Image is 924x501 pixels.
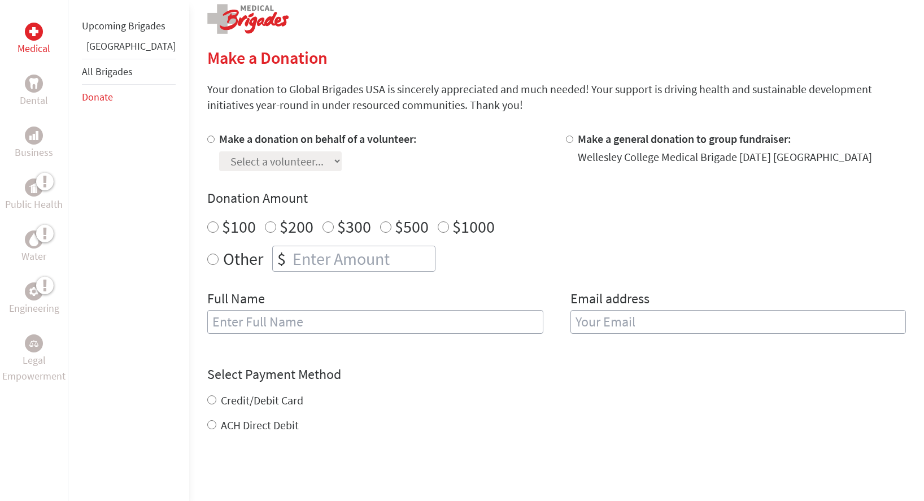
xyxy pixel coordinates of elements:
[337,216,371,237] label: $300
[273,246,290,271] div: $
[222,216,256,237] label: $100
[82,19,165,32] a: Upcoming Brigades
[9,282,59,316] a: EngineeringEngineering
[25,23,43,41] div: Medical
[2,352,66,384] p: Legal Empowerment
[29,27,38,36] img: Medical
[207,47,906,68] h2: Make a Donation
[25,75,43,93] div: Dental
[29,131,38,140] img: Business
[280,216,313,237] label: $200
[86,40,176,53] a: [GEOGRAPHIC_DATA]
[5,178,63,212] a: Public HealthPublic Health
[578,149,872,165] div: Wellesley College Medical Brigade [DATE] [GEOGRAPHIC_DATA]
[20,93,48,108] p: Dental
[82,14,176,38] li: Upcoming Brigades
[5,197,63,212] p: Public Health
[207,4,289,34] img: logo-medical.png
[219,132,417,146] label: Make a donation on behalf of a volunteer:
[207,365,906,384] h4: Select Payment Method
[25,334,43,352] div: Legal Empowerment
[452,216,495,237] label: $1000
[395,216,429,237] label: $500
[18,41,50,56] p: Medical
[21,230,46,264] a: WaterWater
[570,310,906,334] input: Your Email
[82,85,176,110] li: Donate
[207,456,379,500] iframe: reCAPTCHA
[25,178,43,197] div: Public Health
[207,81,906,113] p: Your donation to Global Brigades USA is sincerely appreciated and much needed! Your support is dr...
[29,233,38,246] img: Water
[9,300,59,316] p: Engineering
[15,127,53,160] a: BusinessBusiness
[82,38,176,59] li: Guatemala
[2,334,66,384] a: Legal EmpowermentLegal Empowerment
[207,290,265,310] label: Full Name
[570,290,650,310] label: Email address
[290,246,435,271] input: Enter Amount
[207,310,543,334] input: Enter Full Name
[223,246,263,272] label: Other
[15,145,53,160] p: Business
[29,78,38,89] img: Dental
[221,418,299,432] label: ACH Direct Debit
[82,65,133,78] a: All Brigades
[29,287,38,296] img: Engineering
[29,182,38,193] img: Public Health
[221,393,303,407] label: Credit/Debit Card
[20,75,48,108] a: DentalDental
[82,90,113,103] a: Donate
[25,127,43,145] div: Business
[18,23,50,56] a: MedicalMedical
[207,189,906,207] h4: Donation Amount
[21,249,46,264] p: Water
[578,132,791,146] label: Make a general donation to group fundraiser:
[29,340,38,347] img: Legal Empowerment
[25,230,43,249] div: Water
[82,59,176,85] li: All Brigades
[25,282,43,300] div: Engineering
